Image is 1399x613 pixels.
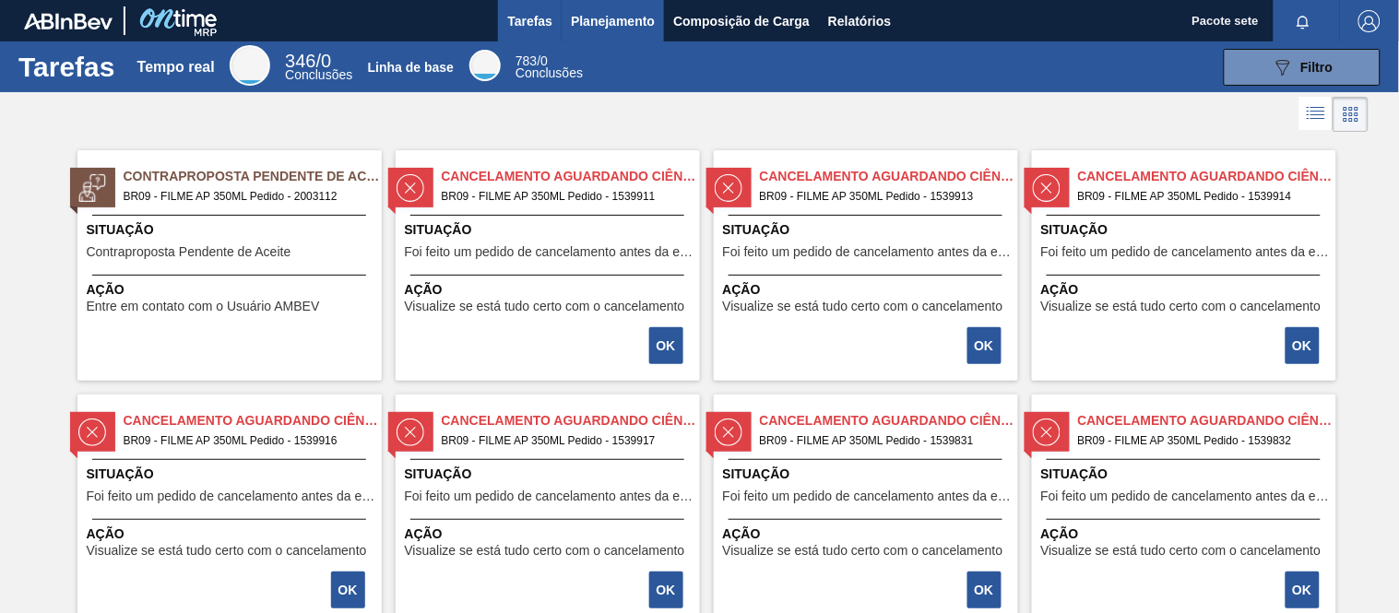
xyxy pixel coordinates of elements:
font: Ação [1041,526,1079,541]
span: Foi feito um pedido de cancelamento antes da etapa de aguardando faturamento [723,489,1014,503]
span: Cancelamento aguardando ciência [442,411,700,430]
span: Cancelamento aguardando ciência [442,167,700,186]
img: Sair [1358,10,1381,32]
font: 0 [540,53,548,68]
span: Situação [1041,220,1332,240]
font: Ação [87,282,124,297]
font: Situação [723,222,790,237]
span: Situação [723,465,1014,484]
font: Conclusões [285,67,352,82]
font: Visualize se está tudo certo com o cancelamento [87,543,367,558]
font: Cancelamento aguardando ciência [442,169,705,183]
button: OK [649,572,683,608]
font: BR09 - FILME AP 350ML Pedido - 1539911 [442,190,656,203]
span: Cancelamento aguardando ciência [1078,411,1336,430]
font: Situação [723,466,790,481]
span: Foi feito um pedido de cancelamento antes da etapa de aguardando faturamento [405,489,695,503]
span: Contraproposta Pendente de Aceite [87,245,291,259]
span: BR09 - FILME AP 350ML Pedido - 1539916 [124,430,367,451]
span: Contraproposta Pendente de Aceite [124,167,382,186]
span: BR09 - FILME AP 350ML Pedido - 1539911 [442,186,685,206]
button: Filtro [1224,49,1381,86]
font: BR09 - FILME AP 350ML Pedido - 1539913 [760,190,974,203]
font: Composição de Carga [673,14,810,29]
span: BR09 - FILME AP 350ML Pedido - 1539917 [442,430,685,451]
font: Visualize se está tudo certo com o cancelamento [1041,299,1322,313]
span: BR09 - FILME AP 350ML Pedido - 1539832 [1078,430,1322,451]
font: Cancelamento aguardando ciência [442,413,705,428]
font: Relatórios [828,14,891,29]
img: TNhmsLtSVTkK8tSr43FrP2fwEKptu5GPRR3wAAAABJRU5ErkJggg== [24,13,113,29]
font: Ação [87,526,124,541]
font: Contraproposta Pendente de Aceite [87,244,291,259]
button: OK [1286,572,1320,608]
span: 783 [516,53,537,68]
div: Completar tarefa: 29997017 [333,570,367,610]
span: Situação [87,220,377,240]
font: Foi feito um pedido de cancelamento antes da etapa de aguardando faturamento [723,244,1187,259]
div: Linha de base [516,55,583,79]
span: Situação [405,465,695,484]
font: Contraproposta Pendente de Aceite [124,169,396,183]
font: Ação [405,526,443,541]
font: BR09 - FILME AP 350ML Pedido - 1539916 [124,434,338,447]
span: Foi feito um pedido de cancelamento antes da etapa de aguardando faturamento [405,245,695,259]
button: OK [967,572,1002,608]
span: Situação [723,220,1014,240]
button: OK [649,327,683,364]
div: Completar tarefa: 29997020 [1287,570,1322,610]
font: Visualize se está tudo certo com o cancelamento [723,299,1003,313]
font: BR09 - FILME AP 350ML Pedido - 1539832 [1078,434,1292,447]
font: / [316,51,322,71]
button: Notificações [1274,8,1333,34]
span: Cancelamento aguardando ciência [760,167,1018,186]
font: Foi feito um pedido de cancelamento antes da etapa de aguardando faturamento [405,489,869,503]
span: BR09 - FILME AP 350ML Pedido - 2003112 [124,186,367,206]
font: Entre em contato com o Usuário AMBEV [87,299,320,313]
font: Visualize se está tudo certo com o cancelamento [405,543,685,558]
font: OK [657,338,676,353]
img: status [397,418,424,446]
font: OK [338,583,358,597]
span: Situação [405,220,695,240]
font: OK [1293,338,1312,353]
img: status [78,174,106,202]
font: Situação [405,222,472,237]
font: Cancelamento aguardando ciência [124,413,387,428]
font: Ação [723,282,761,297]
font: / [537,53,540,68]
div: Completar tarefa: 29997014 [651,325,685,366]
div: Visão em Lista [1299,97,1334,132]
font: Planejamento [571,14,655,29]
img: status [397,174,424,202]
font: OK [975,338,994,353]
font: Visualize se está tudo certo com o cancelamento [1041,543,1322,558]
span: BR09 - FILME AP 350ML Pedido - 1539831 [760,430,1003,451]
button: OK [967,327,1002,364]
font: OK [657,583,676,597]
font: Situação [87,466,154,481]
div: Tempo real [230,45,270,86]
font: Ação [405,282,443,297]
span: BR09 - FILME AP 350ML Pedido - 1539913 [760,186,1003,206]
font: 0 [321,51,331,71]
font: Cancelamento aguardando ciência [760,169,1024,183]
img: status [715,174,742,202]
font: Situação [87,222,154,237]
div: Completar tarefa: 29997019 [969,570,1003,610]
font: Tarefas [18,52,115,82]
span: BR09 - FILME AP 350ML Pedido - 1539914 [1078,186,1322,206]
span: Foi feito um pedido de cancelamento antes da etapa de aguardando faturamento [1041,245,1332,259]
font: BR09 - FILME AP 350ML Pedido - 2003112 [124,190,338,203]
font: Cancelamento aguardando ciência [1078,169,1342,183]
font: OK [975,583,994,597]
span: 346 [285,51,315,71]
font: OK [1293,583,1312,597]
img: status [715,418,742,446]
font: Pacote sete [1192,14,1259,28]
div: Tempo real [285,53,352,81]
font: Foi feito um pedido de cancelamento antes da etapa de aguardando faturamento [405,244,869,259]
img: status [1033,174,1061,202]
span: Cancelamento aguardando ciência [124,411,382,430]
font: Situação [405,466,472,481]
